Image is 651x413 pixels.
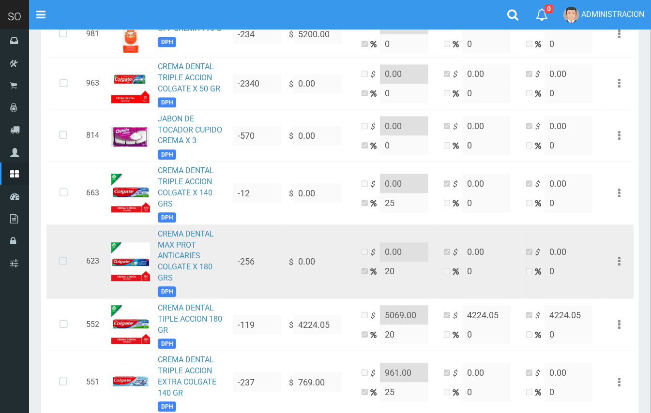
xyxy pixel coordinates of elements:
[158,37,176,47] span: DPH
[285,58,358,110] td: $
[111,64,150,103] img: ...
[82,58,107,110] td: 963
[535,121,545,133] i: $
[158,62,220,93] a: CREMA DENTAL TRIPLE ACCION COLGATE X 50 GR
[285,162,358,224] td: $
[111,116,150,155] img: ...
[158,303,222,335] a: CREMA DENTAL TIPLE ACCION 180 GR
[82,109,107,162] td: 814
[82,11,107,58] td: 981
[158,339,176,349] span: DPH
[285,298,358,351] td: $
[158,355,216,398] a: CREMA DENTAL TRIPLE ACCION EXTRA COLGATE 140 GR
[158,24,222,33] a: OFF CREMA 196 G
[453,247,462,258] i: $
[453,179,462,190] i: $
[370,121,380,133] i: $
[82,224,107,298] td: 623
[158,212,176,222] span: DPH
[535,69,545,80] i: $
[285,109,358,162] td: $
[453,368,462,379] i: $
[158,114,222,146] a: JABON DE TOCADOR CUPIDO CREMA X 3
[158,166,214,208] a: CREMA DENTAL TRIPLE ACCION COLGATE X 140 GRS
[535,310,545,322] i: $
[82,162,107,224] td: 663
[453,121,462,133] i: $
[111,242,150,281] img: ...
[535,368,545,379] i: $
[111,305,150,344] img: ...
[158,401,176,412] span: DPH
[158,229,214,282] a: CREMA DENTAL MAX PROT ANTICARIES COLGATE X 180 GRS
[581,10,644,19] span: ADMINISTRACION
[535,179,545,190] i: $
[535,247,545,258] i: $
[545,4,553,14] span: 0
[370,368,380,379] i: $
[111,174,150,212] img: ...
[158,149,176,160] span: DPH
[122,15,139,53] img: ...
[158,286,176,296] span: DPH
[111,363,150,401] img: ...
[563,7,579,23] img: User Image
[370,247,380,258] i: $
[285,224,358,298] td: $
[453,69,462,80] i: $
[158,97,176,107] span: DPH
[453,310,462,322] i: $
[370,69,380,80] i: $
[285,11,358,58] td: $
[370,310,380,322] i: $
[82,298,107,351] td: 552
[370,179,380,190] i: $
